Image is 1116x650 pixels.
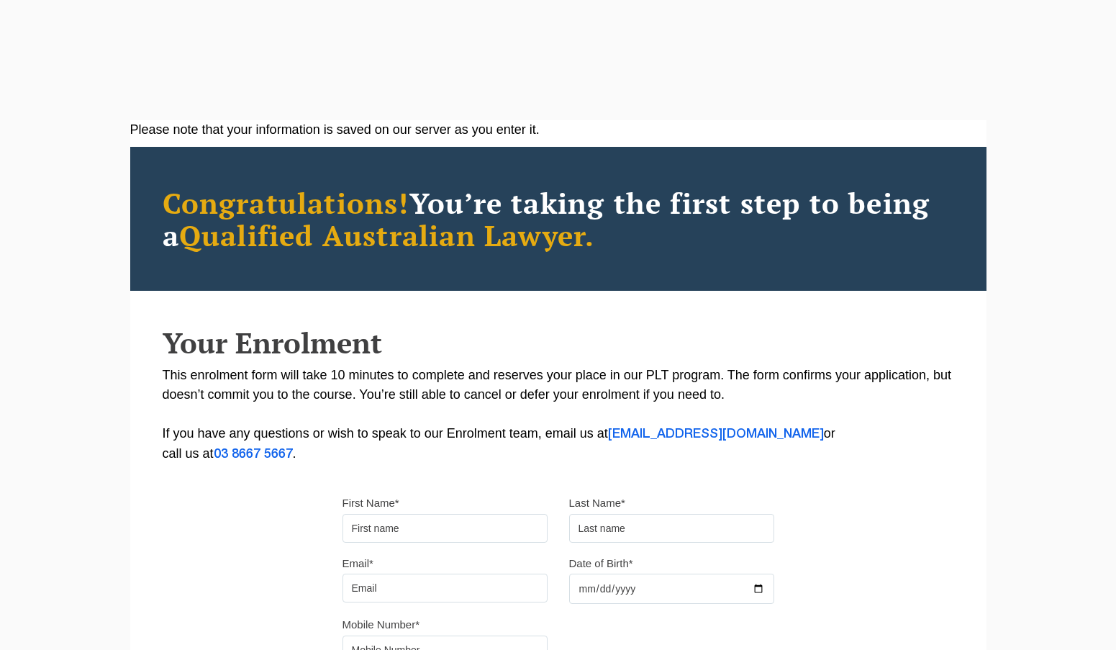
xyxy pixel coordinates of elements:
label: First Name* [342,496,399,510]
h2: You’re taking the first step to being a [163,186,954,251]
div: Please note that your information is saved on our server as you enter it. [130,120,986,140]
span: Qualified Australian Lawyer. [179,216,595,254]
p: This enrolment form will take 10 minutes to complete and reserves your place in our PLT program. ... [163,366,954,464]
label: Email* [342,556,373,571]
a: [EMAIL_ADDRESS][DOMAIN_NAME] [608,428,824,440]
a: 03 8667 5667 [214,448,293,460]
input: Email [342,574,548,602]
input: First name [342,514,548,543]
label: Date of Birth* [569,556,633,571]
label: Mobile Number* [342,618,420,632]
input: Last name [569,514,774,543]
span: Congratulations! [163,184,409,222]
h2: Your Enrolment [163,327,954,358]
label: Last Name* [569,496,625,510]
